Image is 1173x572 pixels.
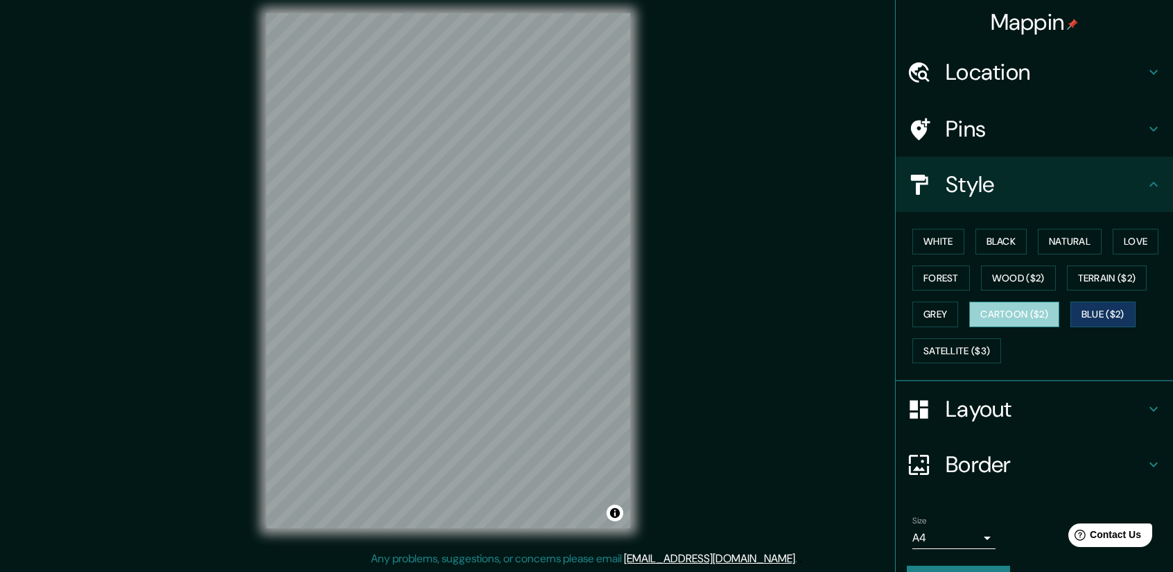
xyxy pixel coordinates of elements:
iframe: Help widget launcher [1050,518,1158,557]
h4: Mappin [991,8,1079,36]
button: Forest [912,266,970,291]
p: Any problems, suggestions, or concerns please email . [371,551,797,567]
div: Pins [896,101,1173,157]
button: Natural [1038,229,1102,254]
div: . [797,551,799,567]
a: [EMAIL_ADDRESS][DOMAIN_NAME] [624,551,795,566]
button: Wood ($2) [981,266,1056,291]
h4: Location [946,58,1145,86]
canvas: Map [266,13,630,528]
div: Layout [896,381,1173,437]
button: Blue ($2) [1070,302,1136,327]
div: . [799,551,802,567]
label: Size [912,515,927,527]
button: Love [1113,229,1158,254]
div: A4 [912,527,996,549]
h4: Layout [946,395,1145,423]
button: Grey [912,302,958,327]
button: Toggle attribution [607,505,623,521]
button: Cartoon ($2) [969,302,1059,327]
h4: Pins [946,115,1145,143]
div: Location [896,44,1173,100]
button: Black [975,229,1027,254]
button: White [912,229,964,254]
div: Border [896,437,1173,492]
div: Style [896,157,1173,212]
button: Satellite ($3) [912,338,1001,364]
button: Terrain ($2) [1067,266,1147,291]
img: pin-icon.png [1067,19,1078,30]
h4: Style [946,171,1145,198]
h4: Border [946,451,1145,478]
